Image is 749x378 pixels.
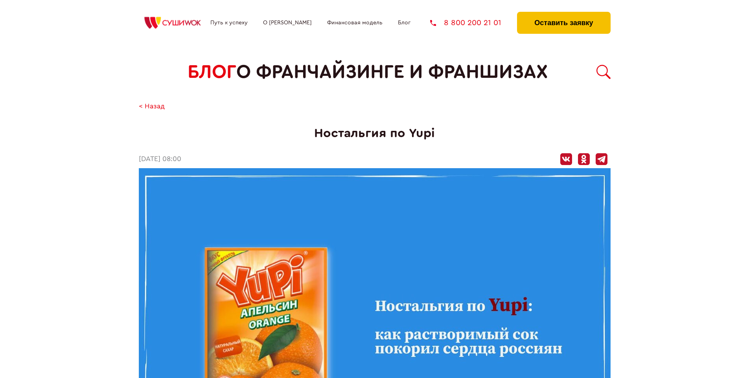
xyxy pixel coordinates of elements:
[139,155,181,163] time: [DATE] 08:00
[188,61,236,83] span: БЛОГ
[430,19,501,27] a: 8 800 200 21 01
[139,103,165,111] a: < Назад
[398,20,410,26] a: Блог
[236,61,548,83] span: о франчайзинге и франшизах
[263,20,312,26] a: О [PERSON_NAME]
[517,12,610,34] button: Оставить заявку
[210,20,248,26] a: Путь к успеху
[444,19,501,27] span: 8 800 200 21 01
[139,126,611,141] h1: Ностальгия по Yupi
[327,20,383,26] a: Финансовая модель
